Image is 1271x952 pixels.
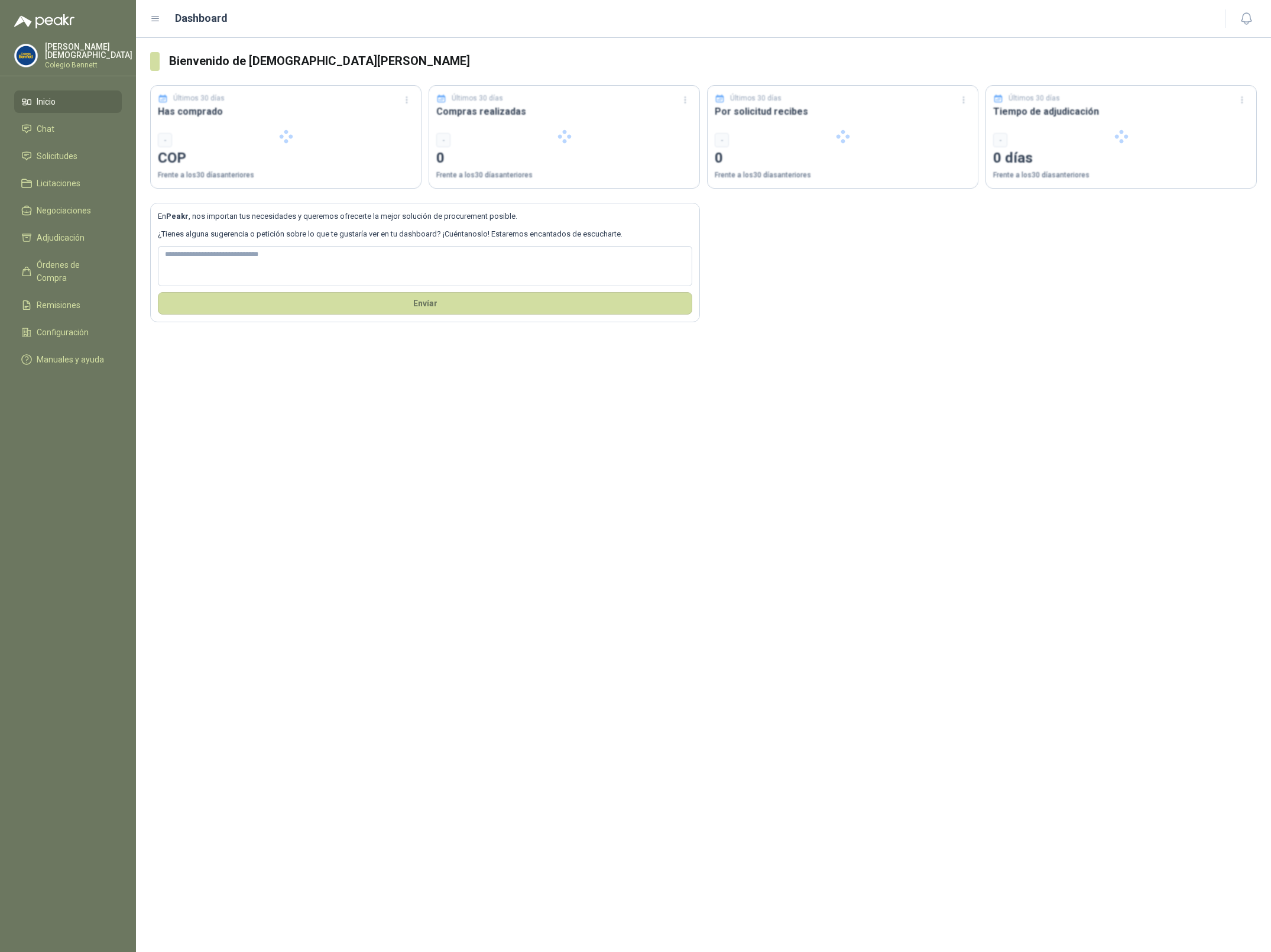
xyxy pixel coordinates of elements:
h1: Dashboard [175,10,228,27]
a: Manuales y ayuda [14,348,122,371]
span: Configuración [37,326,89,339]
a: Órdenes de Compra [14,254,122,289]
a: Negociaciones [14,199,122,222]
a: Licitaciones [14,172,122,195]
span: Licitaciones [37,177,80,190]
img: Logo peakr [14,14,74,28]
span: Órdenes de Compra [37,258,111,284]
a: Remisiones [14,294,122,316]
h3: Bienvenido de [DEMOGRAPHIC_DATA][PERSON_NAME] [169,52,1257,70]
a: Adjudicación [14,226,122,249]
p: En , nos importan tus necesidades y queremos ofrecerte la mejor solución de procurement posible. [158,211,692,222]
span: Adjudicación [37,231,85,244]
p: ¿Tienes alguna sugerencia o petición sobre lo que te gustaría ver en tu dashboard? ¡Cuéntanoslo! ... [158,228,692,240]
span: Negociaciones [37,204,91,217]
a: Inicio [14,90,122,113]
p: Colegio Bennett [45,61,132,69]
span: Manuales y ayuda [37,353,104,366]
img: Company Logo [15,44,37,67]
span: Chat [37,122,54,135]
b: Peakr [166,212,189,221]
button: Envíar [158,292,692,315]
span: Solicitudes [37,150,77,163]
p: [PERSON_NAME] [DEMOGRAPHIC_DATA] [45,43,132,59]
a: Chat [14,118,122,140]
span: Remisiones [37,299,80,312]
a: Configuración [14,321,122,344]
a: Solicitudes [14,145,122,167]
span: Inicio [37,95,56,108]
